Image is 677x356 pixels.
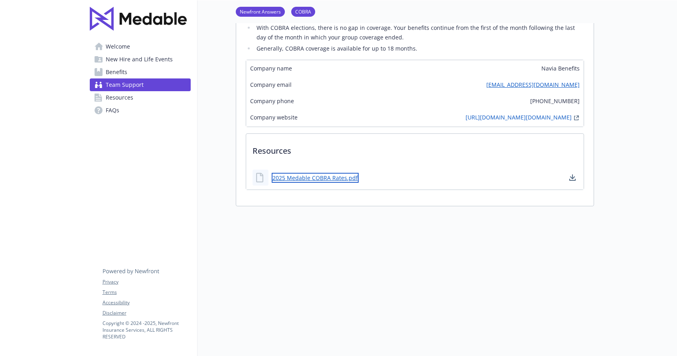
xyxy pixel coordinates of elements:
[572,113,581,123] a: external
[103,309,190,317] a: Disclaimer
[250,113,298,123] span: Company website
[103,278,190,286] a: Privacy
[103,289,190,296] a: Terms
[246,134,584,163] p: Resources
[236,8,285,15] a: Newfront Answers
[486,80,580,89] a: [EMAIL_ADDRESS][DOMAIN_NAME]
[255,44,584,53] li: Generally, COBRA coverage is available for up to 18 months.
[291,8,315,15] a: COBRA
[272,173,359,183] a: 2025 Medable COBRA Rates.pdf
[90,66,191,78] a: Benefits
[106,40,130,53] span: Welcome
[90,40,191,53] a: Welcome
[90,91,191,104] a: Resources
[106,78,144,91] span: Team Support
[250,97,294,105] span: Company phone
[103,320,190,340] p: Copyright © 2024 - 2025 , Newfront Insurance Services, ALL RIGHTS RESERVED
[255,23,584,42] li: With COBRA elections, there is no gap in coverage. Your benefits continue from the first of the m...
[103,299,190,306] a: Accessibility
[530,97,580,105] span: [PHONE_NUMBER]
[106,66,127,78] span: Benefits
[106,104,119,117] span: FAQs
[541,64,580,72] span: Navia Benefits
[106,53,173,66] span: New Hire and Life Events
[90,104,191,117] a: FAQs
[90,78,191,91] a: Team Support
[250,64,292,72] span: Company name
[90,53,191,66] a: New Hire and Life Events
[466,113,572,123] a: [URL][DOMAIN_NAME][DOMAIN_NAME]
[250,80,292,89] span: Company email
[568,173,577,182] a: download document
[106,91,133,104] span: Resources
